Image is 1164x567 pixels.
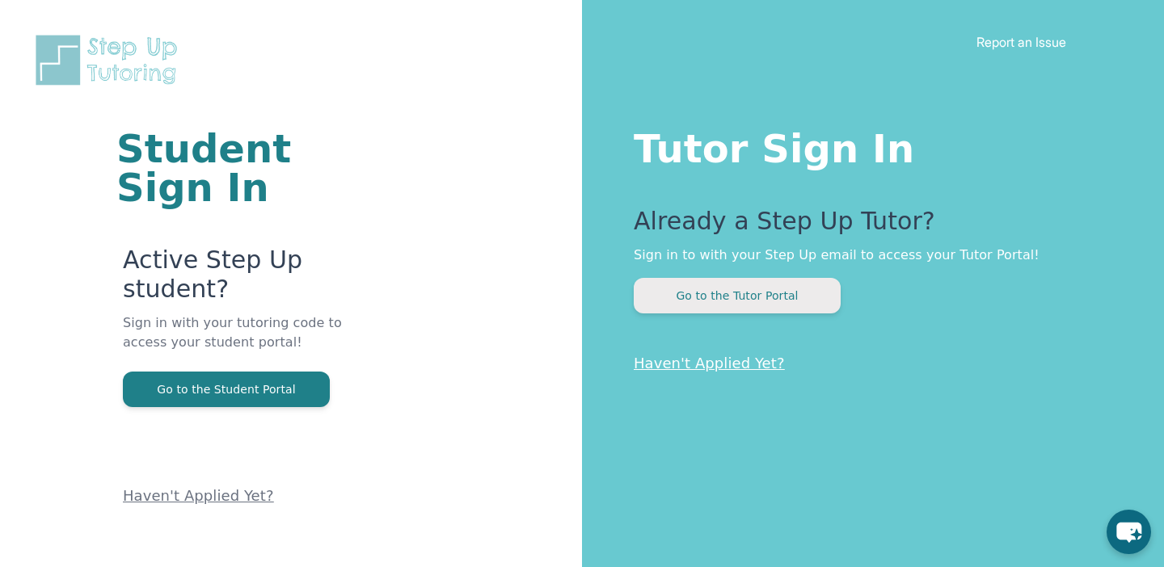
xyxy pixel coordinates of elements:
[123,313,388,372] p: Sign in with your tutoring code to access your student portal!
[123,381,330,397] a: Go to the Student Portal
[634,207,1099,246] p: Already a Step Up Tutor?
[32,32,188,88] img: Step Up Tutoring horizontal logo
[123,487,274,504] a: Haven't Applied Yet?
[634,355,785,372] a: Haven't Applied Yet?
[123,246,388,313] p: Active Step Up student?
[634,278,841,313] button: Go to the Tutor Portal
[976,34,1066,50] a: Report an Issue
[116,129,388,207] h1: Student Sign In
[634,123,1099,168] h1: Tutor Sign In
[634,288,841,303] a: Go to the Tutor Portal
[634,246,1099,265] p: Sign in to with your Step Up email to access your Tutor Portal!
[123,372,330,407] button: Go to the Student Portal
[1107,510,1151,554] button: chat-button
